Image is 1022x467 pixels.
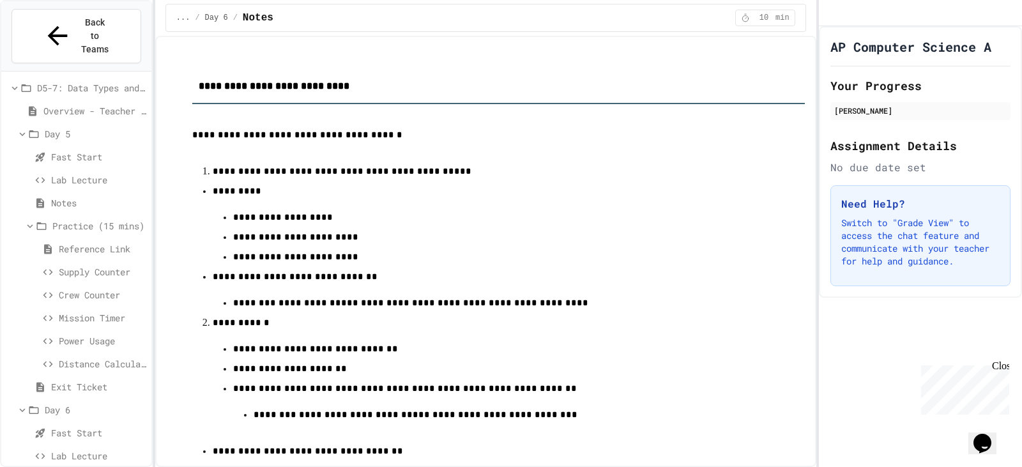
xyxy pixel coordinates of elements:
[59,242,146,256] span: Reference Link
[51,196,146,210] span: Notes
[59,334,146,348] span: Power Usage
[233,13,238,23] span: /
[968,416,1009,454] iframe: chat widget
[51,380,146,394] span: Exit Ticket
[51,449,146,463] span: Lab Lecture
[45,403,146,417] span: Day 6
[43,104,146,118] span: Overview - Teacher Only
[775,13,789,23] span: min
[176,13,190,23] span: ...
[51,150,146,164] span: Fast Start
[830,137,1011,155] h2: Assignment Details
[205,13,228,23] span: Day 6
[841,217,1000,268] p: Switch to "Grade View" to access the chat feature and communicate with your teacher for help and ...
[51,426,146,440] span: Fast Start
[45,127,146,141] span: Day 5
[37,81,146,95] span: D5-7: Data Types and Number Calculations
[52,219,146,233] span: Practice (15 mins)
[59,288,146,302] span: Crew Counter
[830,77,1011,95] h2: Your Progress
[59,265,146,279] span: Supply Counter
[59,311,146,325] span: Mission Timer
[80,16,110,56] span: Back to Teams
[195,13,199,23] span: /
[916,360,1009,415] iframe: chat widget
[830,160,1011,175] div: No due date set
[830,38,991,56] h1: AP Computer Science A
[834,105,1007,116] div: [PERSON_NAME]
[5,5,88,81] div: Chat with us now!Close
[243,10,273,26] span: Notes
[754,13,774,23] span: 10
[51,173,146,187] span: Lab Lecture
[841,196,1000,211] h3: Need Help?
[11,9,141,63] button: Back to Teams
[59,357,146,371] span: Distance Calculator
